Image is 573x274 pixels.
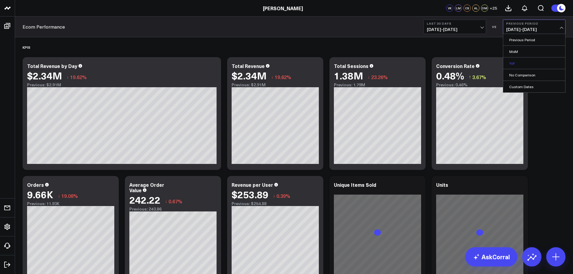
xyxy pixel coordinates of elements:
[27,63,77,69] div: Total Revenue by Day
[27,82,217,87] div: Previous: $2.91M
[427,27,483,32] span: [DATE] - [DATE]
[436,70,464,81] div: 0.48%
[490,5,497,12] button: +25
[446,5,453,12] div: VK
[455,5,462,12] div: LM
[436,63,475,69] div: Conversion Rate
[232,181,273,188] div: Revenue per User
[503,34,565,45] a: Previous Period
[469,73,471,81] span: ↑
[472,5,479,12] div: AL
[334,82,421,87] div: Previous: 1.79M
[503,69,565,81] a: No Comparison
[232,201,319,206] div: Previous: $254.88
[70,74,87,80] span: 19.62%
[503,81,565,92] a: Custom Dates
[275,74,291,80] span: 19.62%
[465,247,517,266] a: AskCorral
[129,194,160,205] div: 242.22
[23,23,65,30] a: Ecom Performance
[481,5,488,12] div: DM
[489,25,500,29] div: VS
[490,6,497,10] span: + 25
[436,181,448,188] div: Units
[273,192,275,200] span: ↓
[334,63,368,69] div: Total Sessions
[472,74,486,80] span: 3.67%
[506,27,562,32] span: [DATE] - [DATE]
[368,73,370,81] span: ↓
[506,22,562,25] b: Previous Period
[165,197,167,205] span: ↓
[27,181,44,188] div: Orders
[263,5,303,11] a: [PERSON_NAME]
[61,192,78,199] span: 19.08%
[232,189,268,200] div: $253.89
[503,20,565,34] button: Previous Period[DATE]-[DATE]
[27,70,62,81] div: $2.34M
[334,181,376,188] div: Unique Items Sold
[232,70,266,81] div: $2.34M
[27,189,53,200] div: 9.66K
[66,73,69,81] span: ↓
[129,207,217,211] div: Previous: 243.86
[27,201,114,206] div: Previous: 11.93K
[436,82,523,87] div: Previous: 0.46%
[232,82,319,87] div: Previous: $2.91M
[232,63,265,69] div: Total Revenue
[334,70,363,81] div: 1.38M
[271,73,273,81] span: ↓
[168,198,182,205] span: 0.67%
[58,192,60,200] span: ↓
[503,57,565,69] a: YoY
[23,40,30,54] div: KPIS
[371,74,388,80] span: 23.26%
[424,20,486,34] button: Last 30 Days[DATE]-[DATE]
[464,5,471,12] div: CS
[427,22,483,25] b: Last 30 Days
[129,181,164,193] div: Average Order Value
[503,46,565,57] a: MoM
[276,192,290,199] span: 0.39%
